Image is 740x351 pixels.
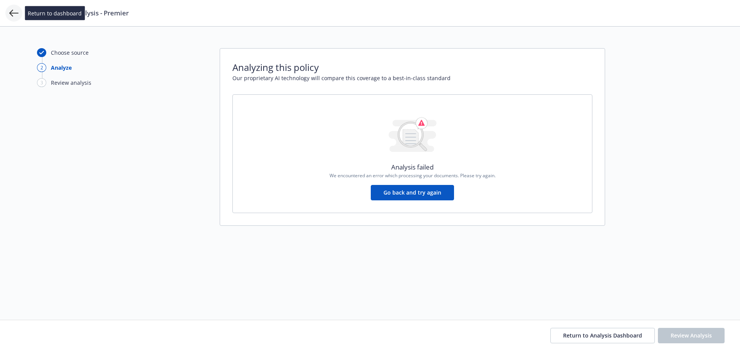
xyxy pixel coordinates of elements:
span: Return to Analysis Dashboard [563,332,642,339]
span: Analyzing this policy [232,61,592,74]
span: Our proprietary AI technology will compare this coverage to a best-in-class standard [232,74,592,82]
span: Review Analysis [671,332,712,339]
button: Go back and try again [371,185,454,200]
div: 3 [37,78,46,87]
button: Review Analysis [658,328,725,343]
span: We encountered an error which processing your documents. Please try again. [330,172,496,179]
div: Analyze [51,64,72,72]
div: Choose source [51,49,89,57]
span: Return to dashboard [28,9,82,17]
div: Review analysis [51,79,91,87]
button: Return to Analysis Dashboard [550,328,655,343]
div: 2 [37,63,46,72]
span: Analysis failed [391,162,434,172]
